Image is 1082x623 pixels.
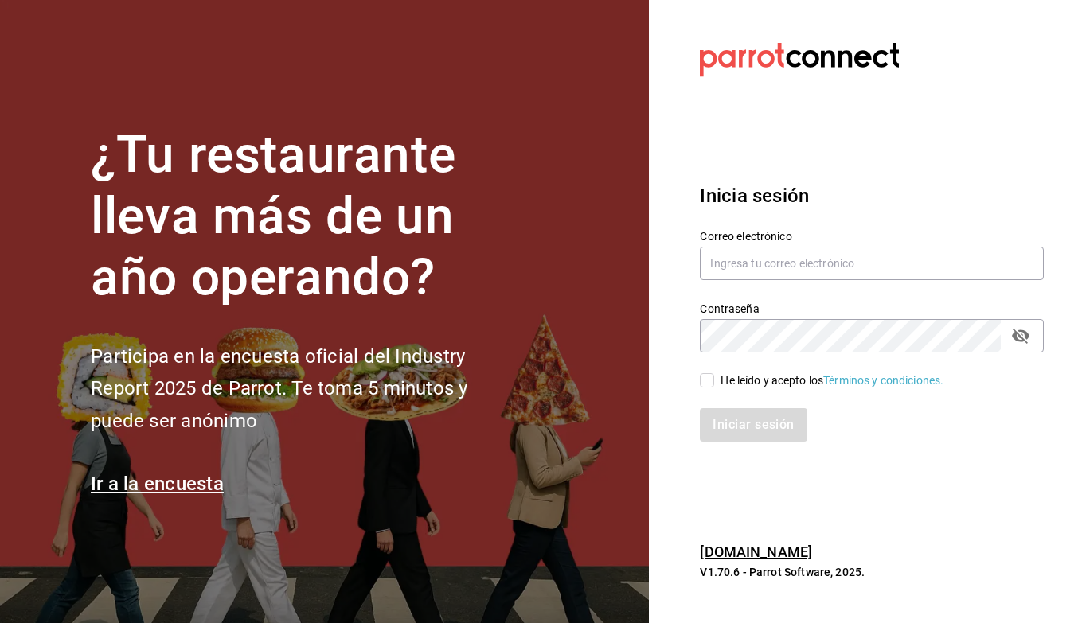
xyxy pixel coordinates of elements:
label: Contraseña [700,303,1044,314]
p: V1.70.6 - Parrot Software, 2025. [700,564,1044,580]
label: Correo electrónico [700,231,1044,242]
a: Ir a la encuesta [91,473,224,495]
h3: Inicia sesión [700,181,1044,210]
div: He leído y acepto los [721,372,943,389]
input: Ingresa tu correo electrónico [700,247,1044,280]
a: Términos y condiciones. [823,374,943,387]
h2: Participa en la encuesta oficial del Industry Report 2025 de Parrot. Te toma 5 minutos y puede se... [91,341,521,438]
a: [DOMAIN_NAME] [700,543,812,560]
h1: ¿Tu restaurante lleva más de un año operando? [91,125,521,308]
button: passwordField [1007,322,1034,349]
